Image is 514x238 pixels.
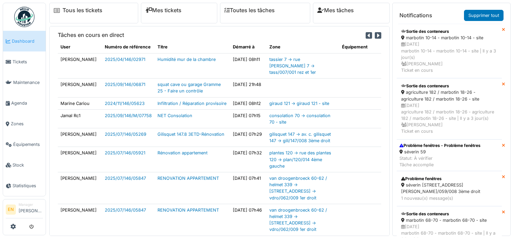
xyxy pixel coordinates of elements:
span: translation missing: fr.shared.user [60,44,70,49]
a: 2025/07/146/05847 [105,176,146,181]
span: Agenda [11,100,43,106]
a: van droogenbroeck 60-62 / helmet 339 -> [STREET_ADDRESS] -> vdro/062/009 1er droit [269,208,327,232]
td: [PERSON_NAME] [58,172,102,204]
a: Stock [3,155,46,175]
a: Sortie des conteneurs agriculture 182 / marbotin 18-26 - agriculture 182 / marbotin 18-26 - site ... [397,78,502,139]
td: [PERSON_NAME] [58,147,102,172]
a: 2025/09/146/M/07758 [105,113,152,118]
div: séverin [STREET_ADDRESS][PERSON_NAME]/059/008 3ème droit [401,182,497,195]
th: Équipement [339,41,381,53]
td: Jamal Rc1 [58,109,102,128]
a: 2025/07/146/05847 [105,208,146,213]
a: Zones [3,113,46,134]
a: squat cave ou garage Gramme 25 - Faire un contrôle [157,82,221,93]
a: Dashboard [3,31,46,51]
div: séverin 59 [399,149,481,155]
td: [PERSON_NAME] [58,79,102,97]
a: Gilisquet 147.8 3ETD-Rénovation [157,132,224,137]
a: NET Consolation [157,113,192,118]
a: Toutes les tâches [224,7,275,14]
a: plantes 120 -> rue des plantes 120 -> plan/120/014 4ème gauche [269,150,331,168]
a: Mes tickets [145,7,181,14]
td: [DATE] 07h46 [230,204,267,236]
a: EN Manager[PERSON_NAME] [6,202,43,218]
a: Tickets [3,51,46,72]
a: tassier 7 -> rue [PERSON_NAME] 7 -> tass/007/001 rez et 1er [269,57,316,75]
a: Rénovation appartement [157,150,207,155]
div: Manager [19,202,43,207]
span: Maintenance [13,79,43,86]
a: 2025/04/146/02971 [105,57,145,62]
a: Agenda [3,93,46,113]
a: Problème fenêtres séverin [STREET_ADDRESS][PERSON_NAME]/059/008 3ème droit 1 nouveau(x) message(s) [397,171,502,206]
span: Dashboard [12,38,43,44]
div: 1 nouveau(x) message(s) [401,195,497,201]
div: [DATE] marbotin 10-14 - marbotin 10-14 - site | Il y a 3 jour(s) [PERSON_NAME] Ticket en cours [401,41,497,73]
th: Démarré à [230,41,267,53]
div: agriculture 182 / marbotin 18-26 - agriculture 182 / marbotin 18-26 - site [401,89,497,102]
a: Maintenance [3,72,46,93]
td: Marine Cariou [58,97,102,109]
div: [DATE] agriculture 182 / marbotin 18-26 - agriculture 182 / marbotin 18-26 - site | Il y a 3 jour... [401,102,497,135]
a: 2025/07/146/05269 [105,132,146,137]
a: giraud 121 -> giraud 121 - site [269,101,329,106]
td: [PERSON_NAME] [58,204,102,236]
li: [PERSON_NAME] [19,202,43,217]
img: Badge_color-CXgf-gQk.svg [14,7,34,27]
a: 2025/09/146/06871 [105,82,145,87]
td: [DATE] 08h12 [230,97,267,109]
a: van droogenbroeck 60-62 / helmet 339 -> [STREET_ADDRESS] -> vdro/062/009 1er droit [269,176,327,200]
a: 2024/11/146/05623 [105,101,145,106]
td: [DATE] 07h41 [230,172,267,204]
div: Sortie des conteneurs [401,28,497,35]
a: RENOVATION APPARTEMENT [157,208,219,213]
a: RENOVATION APPARTEMENT [157,176,219,181]
a: Équipements [3,134,46,155]
div: Problème fenêtres - Problème fenêtres [399,143,481,149]
span: Équipements [13,141,43,148]
th: Zone [267,41,340,53]
div: Sortie des conteneurs [401,83,497,89]
td: [DATE] 21h48 [230,79,267,97]
a: Statistiques [3,175,46,196]
a: 2025/07/146/05921 [105,150,145,155]
div: Statut: À vérifier Tâche accomplie [399,155,481,168]
li: EN [6,204,16,215]
td: [DATE] 07h29 [230,128,267,147]
th: Numéro de référence [102,41,155,53]
a: Problème fenêtres - Problème fenêtres séverin 59 Statut: À vérifierTâche accomplie [397,139,502,171]
th: Titre [155,41,230,53]
div: Sortie des conteneurs [401,211,497,217]
td: [DATE] 07h32 [230,147,267,172]
td: [DATE] 07h15 [230,109,267,128]
a: Mes tâches [317,7,354,14]
a: Supprimer tout [464,10,504,21]
span: Tickets [13,59,43,65]
a: gilisquet 147 -> av. c. gilisquet 147 -> gili/147/008 3ème droit [269,132,331,143]
div: marbotin 10-14 - marbotin 10-14 - site [401,35,497,41]
a: Sortie des conteneurs marbotin 10-14 - marbotin 10-14 - site [DATE]marbotin 10-14 - marbotin 10-1... [397,24,502,78]
div: marbotin 68-70 - marbotin 68-70 - site [401,217,497,223]
div: Problème fenêtres [401,176,497,182]
a: Humidité mur de la chambre [157,57,216,62]
span: Zones [11,121,43,127]
td: [PERSON_NAME] [58,128,102,147]
a: Infiltration / Réparation provisoire [157,101,226,106]
a: consolation 70 -> consolation 70 - site [269,113,331,125]
span: Statistiques [13,182,43,189]
td: [PERSON_NAME] [58,53,102,79]
h6: Notifications [399,12,432,19]
span: Stock [13,162,43,168]
a: Tous les tickets [63,7,102,14]
h6: Tâches en cours en direct [58,32,124,38]
td: [DATE] 08h11 [230,53,267,79]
